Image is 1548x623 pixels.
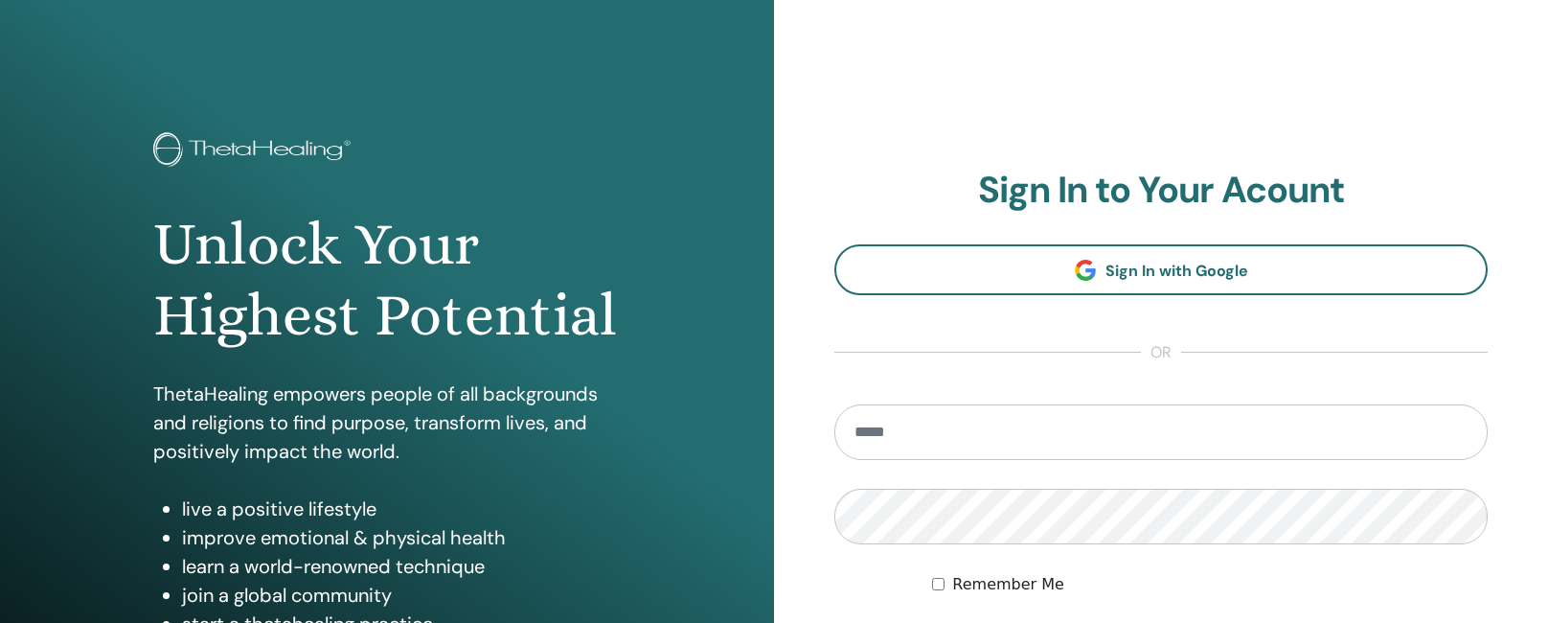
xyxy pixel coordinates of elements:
label: Remember Me [952,573,1064,596]
span: Sign In with Google [1105,261,1248,281]
li: join a global community [182,581,622,610]
li: learn a world-renowned technique [182,552,622,581]
h2: Sign In to Your Acount [834,169,1488,213]
div: Keep me authenticated indefinitely or until I manually logout [932,573,1488,596]
p: ThetaHealing empowers people of all backgrounds and religions to find purpose, transform lives, a... [153,380,622,466]
li: improve emotional & physical health [182,523,622,552]
h1: Unlock Your Highest Potential [153,209,622,352]
a: Sign In with Google [834,244,1488,295]
li: live a positive lifestyle [182,495,622,523]
span: or [1141,341,1181,364]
